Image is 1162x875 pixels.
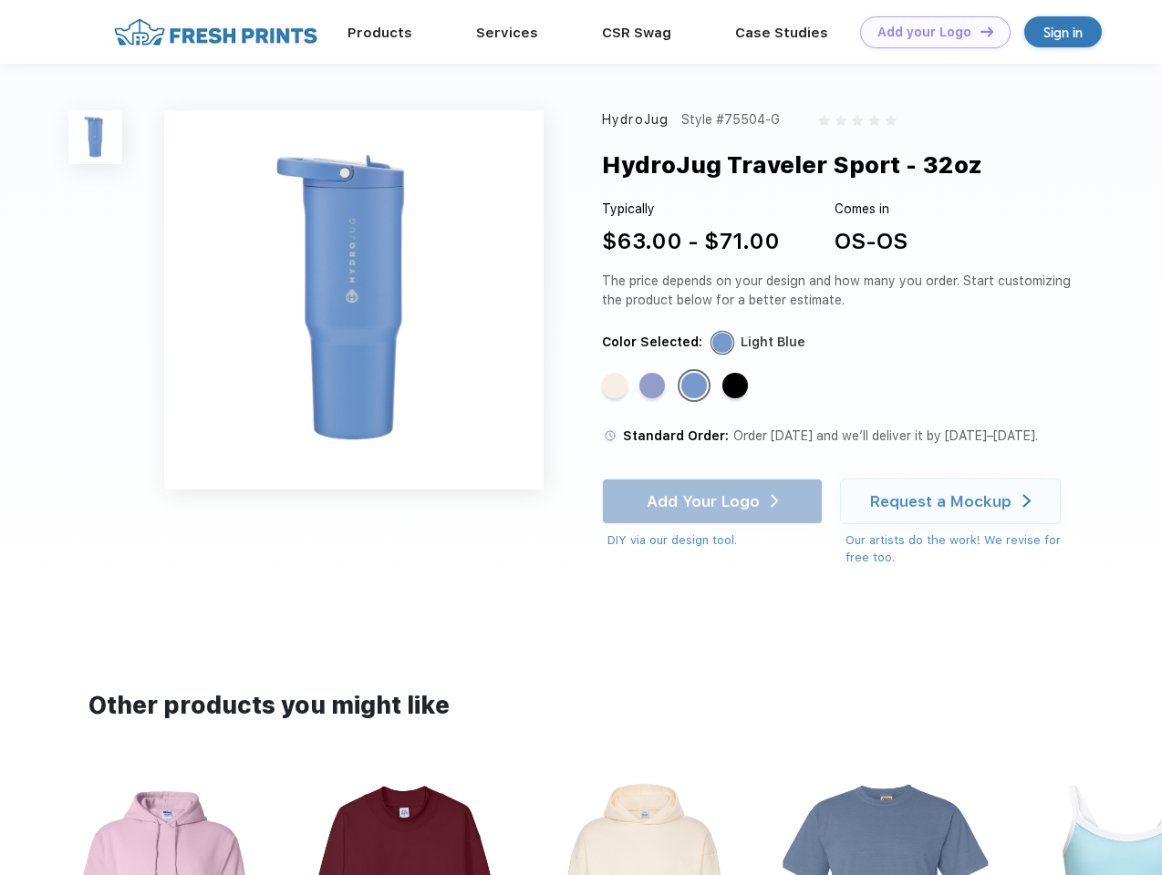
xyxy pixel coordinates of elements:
div: The price depends on your design and how many you order. Start customizing the product below for ... [602,272,1078,310]
div: Sign in [1043,22,1083,43]
img: fo%20logo%202.webp [109,16,323,48]
div: OS-OS [835,225,908,258]
div: Light Blue [741,333,805,352]
span: Standard Order: [623,428,729,443]
span: Order [DATE] and we’ll deliver it by [DATE]–[DATE]. [733,428,1038,443]
img: standard order [602,427,618,444]
div: Style #75504-G [681,110,780,129]
div: HydroJug [602,110,669,129]
div: Comes in [835,200,908,219]
a: Products [348,25,412,41]
img: gray_star.svg [852,115,863,126]
div: Request a Mockup [870,492,1012,510]
div: Our artists do the work! We revise for free too. [846,531,1078,567]
img: DT [980,26,993,36]
div: Peri [639,373,665,398]
img: func=resize&h=100 [68,110,122,164]
div: Other products you might like [88,688,1073,724]
img: gray_star.svg [886,115,897,126]
img: white arrow [1022,494,1031,508]
div: Light Blue [681,373,707,398]
div: Typically [602,200,780,219]
img: gray_star.svg [835,115,846,126]
div: DIY via our design tool. [607,531,823,550]
a: Sign in [1024,16,1102,47]
div: $63.00 - $71.00 [602,225,780,258]
div: HydroJug Traveler Sport - 32oz [602,148,982,182]
div: Cream [602,373,628,398]
div: Color Selected: [602,333,702,352]
div: Black [722,373,748,398]
div: Add your Logo [877,25,971,40]
img: gray_star.svg [818,115,829,126]
img: gray_star.svg [868,115,879,126]
img: func=resize&h=640 [164,110,544,489]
